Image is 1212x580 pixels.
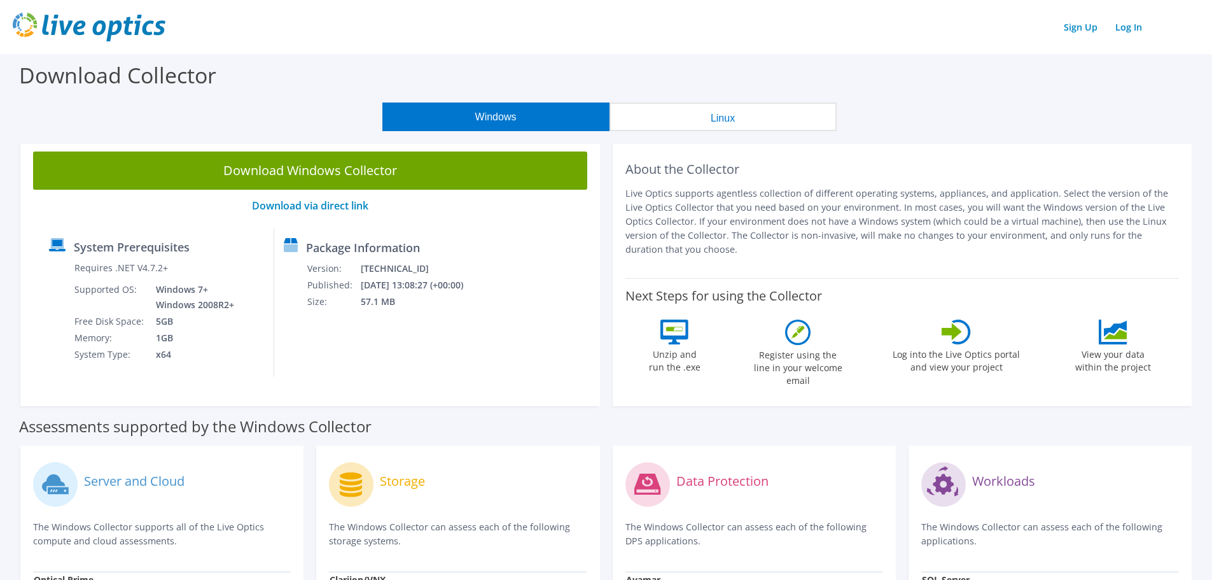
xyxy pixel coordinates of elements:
[972,475,1035,488] label: Workloads
[380,475,425,488] label: Storage
[645,344,704,374] label: Unzip and run the .exe
[74,281,146,313] td: Supported OS:
[33,520,291,548] p: The Windows Collector supports all of the Live Optics compute and cloud assessments.
[892,344,1020,374] label: Log into the Live Optics portal and view your project
[146,346,237,363] td: x64
[921,520,1179,548] p: The Windows Collector can assess each of the following applications.
[307,277,360,294] td: Published:
[360,277,480,294] td: [DATE] 13:08:27 (+00:00)
[307,260,360,277] td: Version:
[19,60,216,90] label: Download Collector
[74,346,146,363] td: System Type:
[329,520,587,548] p: The Windows Collector can assess each of the following storage systems.
[625,162,1180,177] h2: About the Collector
[33,152,587,190] a: Download Windows Collector
[625,288,822,304] label: Next Steps for using the Collector
[84,475,185,488] label: Server and Cloud
[74,313,146,330] td: Free Disk Space:
[1057,18,1104,36] a: Sign Up
[74,262,168,274] label: Requires .NET V4.7.2+
[146,330,237,346] td: 1GB
[1067,344,1159,374] label: View your data within the project
[609,103,837,131] button: Linux
[625,187,1180,257] p: Live Optics supports agentless collection of different operating systems, appliances, and applica...
[382,103,609,131] button: Windows
[307,294,360,310] td: Size:
[146,281,237,313] td: Windows 7+ Windows 2008R2+
[1109,18,1148,36] a: Log In
[13,13,165,41] img: live_optics_svg.svg
[676,475,769,488] label: Data Protection
[360,260,480,277] td: [TECHNICAL_ID]
[360,294,480,310] td: 57.1 MB
[74,241,190,253] label: System Prerequisites
[19,420,372,433] label: Assessments supported by the Windows Collector
[306,241,420,254] label: Package Information
[146,313,237,330] td: 5GB
[252,199,368,213] a: Download via direct link
[750,345,846,387] label: Register using the line in your welcome email
[625,520,883,548] p: The Windows Collector can assess each of the following DPS applications.
[74,330,146,346] td: Memory:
